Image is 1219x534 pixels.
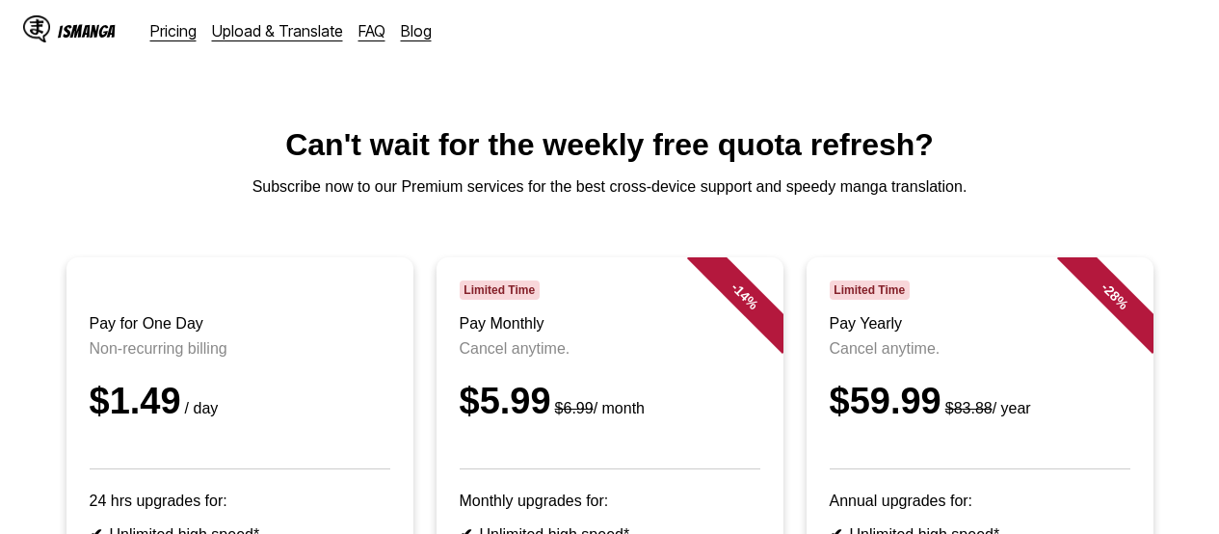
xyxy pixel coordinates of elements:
[15,127,1204,163] h1: Can't wait for the weekly free quota refresh?
[90,381,390,422] div: $1.49
[150,21,197,40] a: Pricing
[1056,238,1172,354] div: - 28 %
[358,21,385,40] a: FAQ
[460,340,760,358] p: Cancel anytime.
[555,400,594,416] s: $6.99
[941,400,1031,416] small: / year
[460,280,540,300] span: Limited Time
[830,340,1130,358] p: Cancel anytime.
[551,400,645,416] small: / month
[401,21,432,40] a: Blog
[830,280,910,300] span: Limited Time
[830,381,1130,422] div: $59.99
[460,381,760,422] div: $5.99
[90,315,390,333] h3: Pay for One Day
[460,493,760,510] p: Monthly upgrades for:
[686,238,802,354] div: - 14 %
[830,493,1130,510] p: Annual upgrades for:
[90,493,390,510] p: 24 hrs upgrades for:
[460,315,760,333] h3: Pay Monthly
[23,15,150,46] a: IsManga LogoIsManga
[23,15,50,42] img: IsManga Logo
[90,340,390,358] p: Non-recurring billing
[15,178,1204,196] p: Subscribe now to our Premium services for the best cross-device support and speedy manga translat...
[58,22,116,40] div: IsManga
[830,315,1130,333] h3: Pay Yearly
[181,400,219,416] small: / day
[212,21,343,40] a: Upload & Translate
[945,400,993,416] s: $83.88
